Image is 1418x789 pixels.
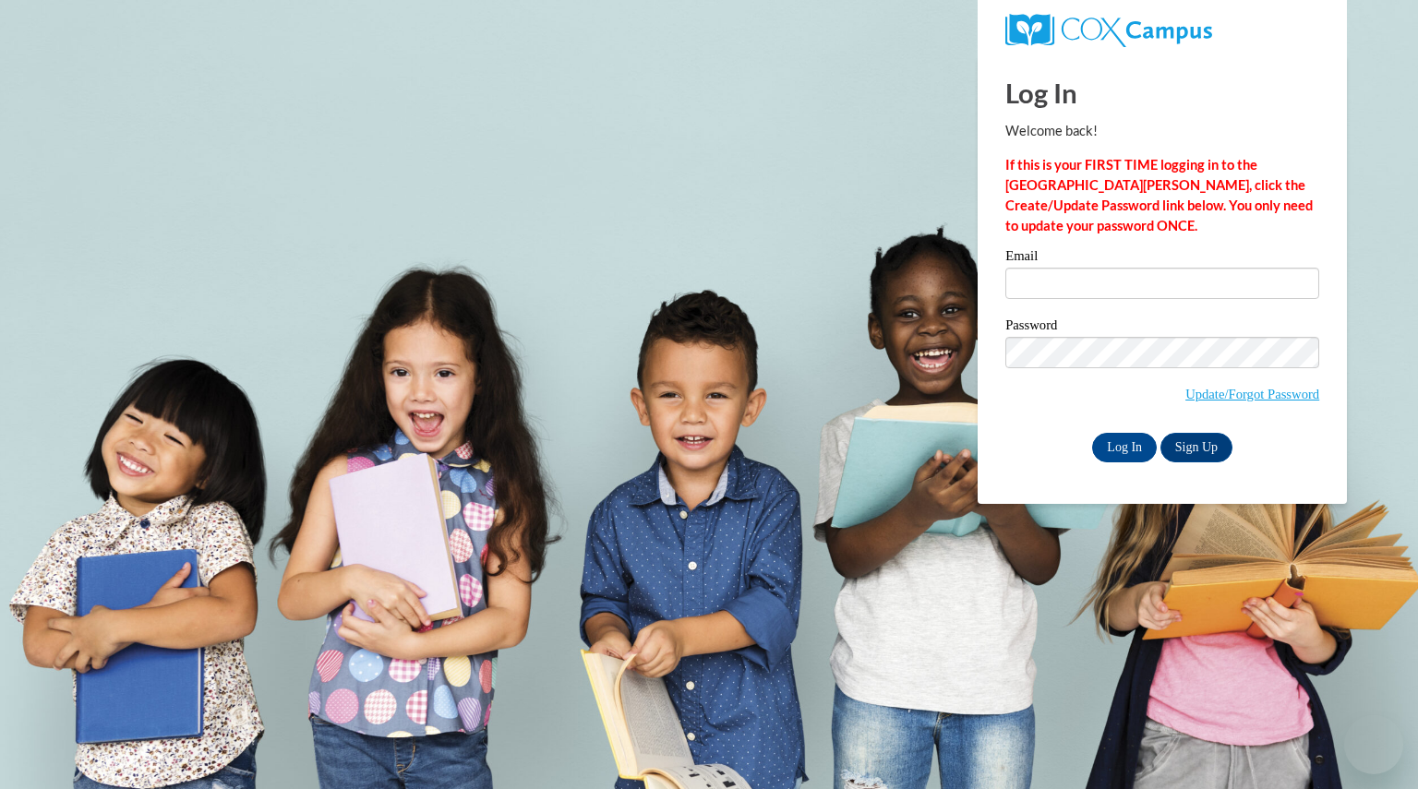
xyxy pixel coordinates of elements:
[1185,387,1319,401] a: Update/Forgot Password
[1160,433,1232,462] a: Sign Up
[1005,318,1319,337] label: Password
[1005,121,1319,141] p: Welcome back!
[1344,715,1403,774] iframe: Button to launch messaging window
[1092,433,1157,462] input: Log In
[1005,74,1319,112] h1: Log In
[1005,249,1319,268] label: Email
[1005,14,1212,47] img: COX Campus
[1005,14,1319,47] a: COX Campus
[1005,157,1313,233] strong: If this is your FIRST TIME logging in to the [GEOGRAPHIC_DATA][PERSON_NAME], click the Create/Upd...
